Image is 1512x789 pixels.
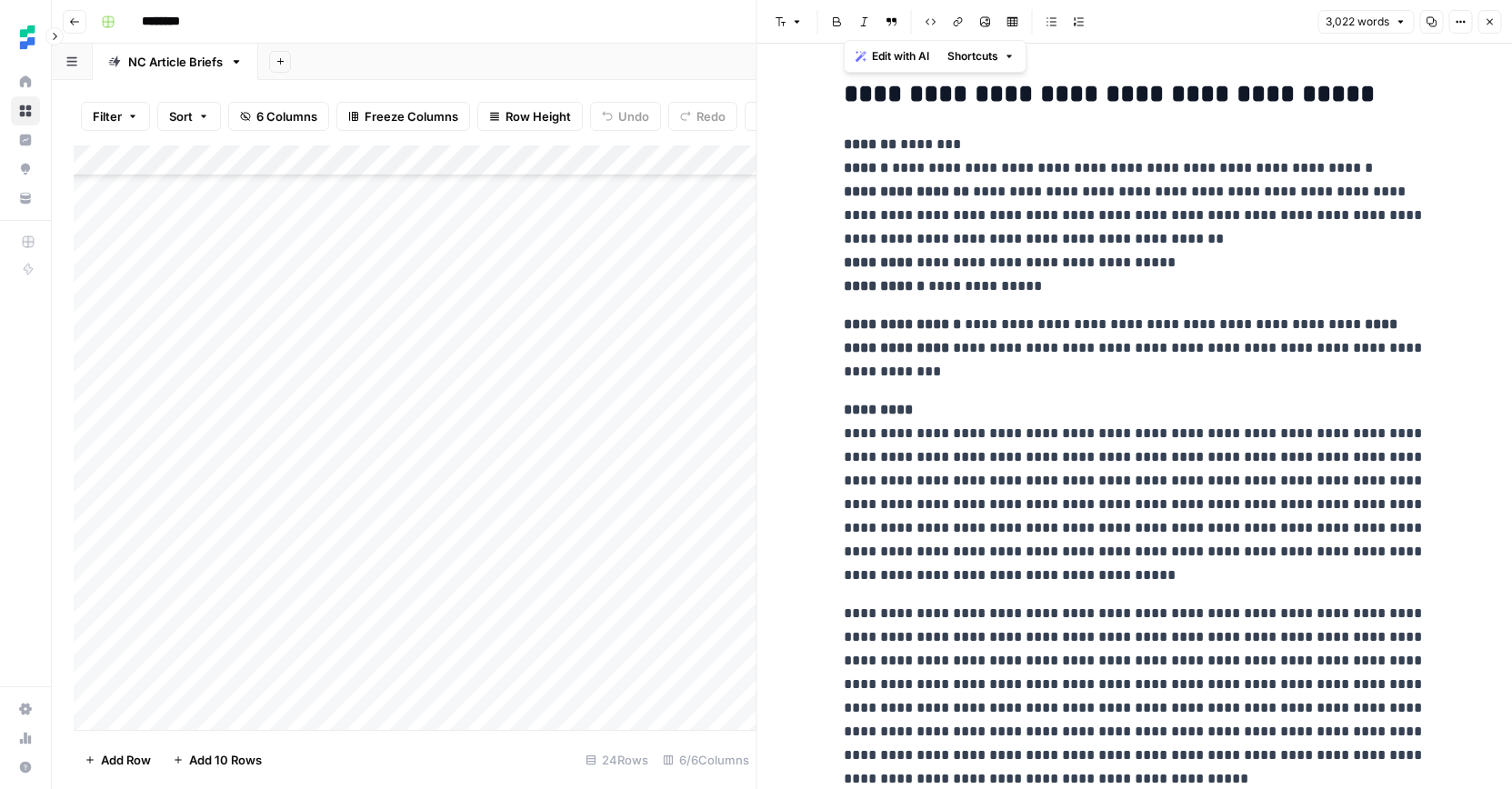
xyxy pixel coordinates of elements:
button: Row Height [477,102,583,131]
a: Insights [11,125,40,155]
span: 3,022 words [1326,14,1389,30]
button: Shortcuts [940,45,1022,68]
button: Help + Support [11,753,40,782]
span: Redo [696,107,726,125]
span: Edit with AI [872,48,929,65]
span: Add Row [101,751,151,769]
a: NC Article Briefs [93,44,258,80]
span: Undo [618,107,649,125]
a: Home [11,67,40,96]
button: Filter [81,102,150,131]
span: Shortcuts [947,48,998,65]
button: Edit with AI [848,45,936,68]
button: Freeze Columns [336,102,470,131]
div: 6/6 Columns [656,745,756,774]
button: Undo [590,102,661,131]
a: Browse [11,96,40,125]
a: Opportunities [11,155,40,184]
button: Redo [668,102,737,131]
div: NC Article Briefs [128,53,223,71]
button: 3,022 words [1317,10,1414,34]
a: Settings [11,694,40,724]
button: 6 Columns [228,102,329,131]
div: 24 Rows [578,745,656,774]
span: Add 10 Rows [189,751,262,769]
button: Add Row [74,745,162,774]
span: Sort [169,107,193,125]
button: Workspace: Ten Speed [11,15,40,60]
span: Filter [93,107,122,125]
span: Freeze Columns [365,107,458,125]
img: Ten Speed Logo [11,21,44,54]
span: Row Height [506,107,571,125]
span: 6 Columns [256,107,317,125]
button: Add 10 Rows [162,745,273,774]
button: Sort [157,102,221,131]
a: Usage [11,724,40,753]
a: Your Data [11,184,40,213]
